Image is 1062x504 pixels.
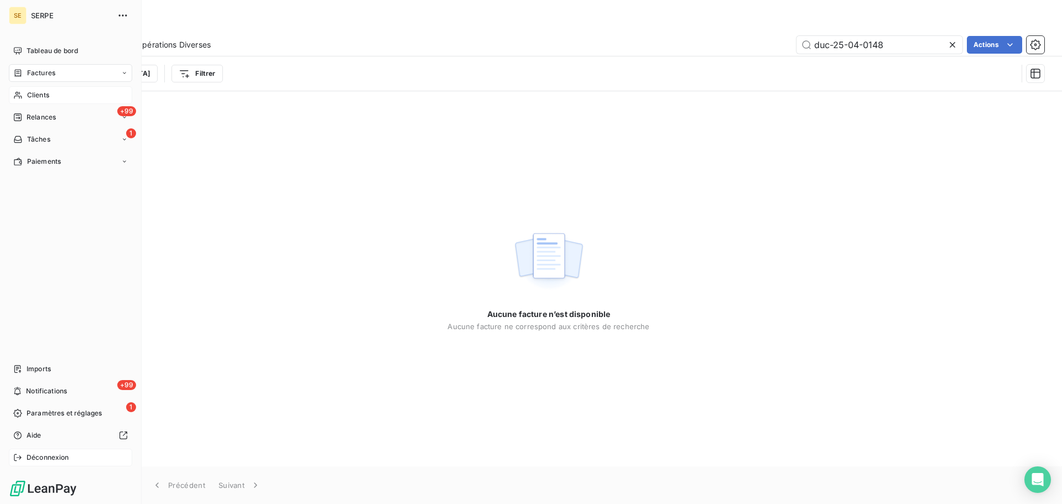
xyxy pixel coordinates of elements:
span: Clients [27,90,49,100]
span: Aide [27,430,41,440]
input: Rechercher [796,36,962,54]
span: 1 [126,128,136,138]
span: Tableau de bord [27,46,78,56]
span: Aucune facture n’est disponible [487,309,611,320]
a: Aide [9,427,132,444]
button: Précédent [145,474,212,497]
span: Factures [27,68,55,78]
span: +99 [117,106,136,116]
span: Paiements [27,157,61,167]
span: Imports [27,364,51,374]
span: Notifications [26,386,67,396]
span: 1 [126,402,136,412]
span: +99 [117,380,136,390]
img: Logo LeanPay [9,480,77,497]
span: Opérations Diverses [136,39,211,50]
div: SE [9,7,27,24]
div: Open Intercom Messenger [1024,466,1051,493]
img: empty state [513,227,584,295]
span: Tâches [27,134,50,144]
span: Aucune facture ne correspond aux critères de recherche [447,322,649,331]
span: Déconnexion [27,453,69,463]
span: SERPE [31,11,111,20]
button: Actions [967,36,1022,54]
span: Relances [27,112,56,122]
button: Filtrer [171,65,222,82]
span: Paramètres et réglages [27,408,102,418]
button: Suivant [212,474,268,497]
